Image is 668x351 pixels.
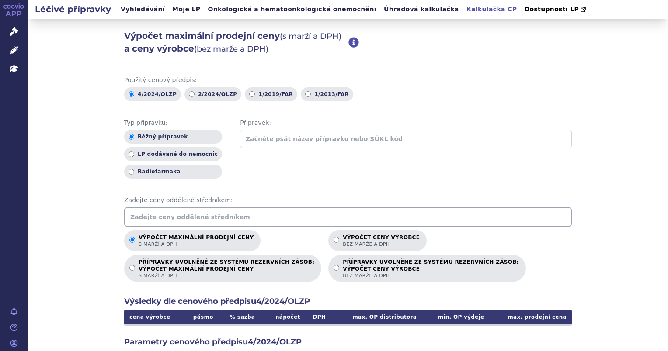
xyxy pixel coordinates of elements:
a: Moje LP [170,3,203,15]
p: PŘÍPRAVKY UVOLNĚNÉ ZE SYSTÉMU REZERVNÍCH ZÁSOB: [343,259,518,279]
input: Zadejte ceny oddělené středníkem [124,207,572,227]
label: 1/2019/FAR [245,87,297,101]
p: PŘÍPRAVKY UVOLNĚNÉ ZE SYSTÉMU REZERVNÍCH ZÁSOB: [139,259,314,279]
span: bez marže a DPH [343,272,518,279]
th: cena výrobce [124,310,185,324]
a: Vyhledávání [118,3,167,15]
input: 4/2024/OLZP [129,91,134,97]
input: Výpočet ceny výrobcebez marže a DPH [334,237,339,243]
h2: Výsledky dle cenového předpisu 4/2024/OLZP [124,296,572,307]
th: min. OP výdeje [422,310,489,324]
input: 1/2019/FAR [249,91,255,97]
p: Výpočet ceny výrobce [343,234,420,248]
a: Úhradová kalkulačka [381,3,462,15]
input: Začněte psát název přípravku nebo SÚKL kód [240,130,572,148]
th: pásmo [185,310,221,324]
span: Dostupnosti LP [524,6,579,13]
span: Použitý cenový předpis: [124,76,572,85]
span: Zadejte ceny oddělené středníkem: [124,196,572,205]
input: 1/2013/FAR [305,91,311,97]
label: 4/2024/OLZP [124,87,181,101]
input: Výpočet maximální prodejní cenys marží a DPH [129,237,135,243]
th: DPH [306,310,334,324]
h2: Parametry cenového předpisu 4/2024/OLZP [124,337,572,348]
label: Radiofarmaka [124,165,222,179]
span: (s marží a DPH) [280,31,341,41]
strong: VÝPOČET MAXIMÁLNÍ PRODEJNÍ CENY [139,265,314,272]
th: % sazba [221,310,263,324]
a: Onkologická a hematoonkologická onemocnění [205,3,379,15]
h2: Léčivé přípravky [28,3,118,15]
span: Přípravek: [240,119,572,127]
strong: VÝPOČET CENY VÝROBCE [343,265,518,272]
th: max. OP distributora [333,310,422,324]
p: Výpočet maximální prodejní ceny [139,234,254,248]
span: s marží a DPH [139,241,254,248]
a: Dostupnosti LP [522,3,590,16]
th: nápočet [264,310,306,324]
input: 2/2024/OLZP [189,91,195,97]
th: max. prodejní cena [489,310,572,324]
span: (bez marže a DPH) [194,44,268,54]
input: PŘÍPRAVKY UVOLNĚNÉ ZE SYSTÉMU REZERVNÍCH ZÁSOB:VÝPOČET CENY VÝROBCEbez marže a DPH [334,265,339,271]
span: Typ přípravku: [124,119,222,127]
input: Běžný přípravek [129,134,134,140]
label: 2/2024/OLZP [184,87,241,101]
input: Radiofarmaka [129,169,134,175]
span: bez marže a DPH [343,241,420,248]
a: Kalkulačka CP [464,3,520,15]
label: 1/2013/FAR [301,87,353,101]
input: PŘÍPRAVKY UVOLNĚNÉ ZE SYSTÉMU REZERVNÍCH ZÁSOB:VÝPOČET MAXIMÁLNÍ PRODEJNÍ CENYs marží a DPH [129,265,135,271]
span: s marží a DPH [139,272,314,279]
h2: Výpočet maximální prodejní ceny a ceny výrobce [124,30,348,55]
label: LP dodávané do nemocnic [124,147,222,161]
label: Běžný přípravek [124,130,222,144]
input: LP dodávané do nemocnic [129,151,134,157]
